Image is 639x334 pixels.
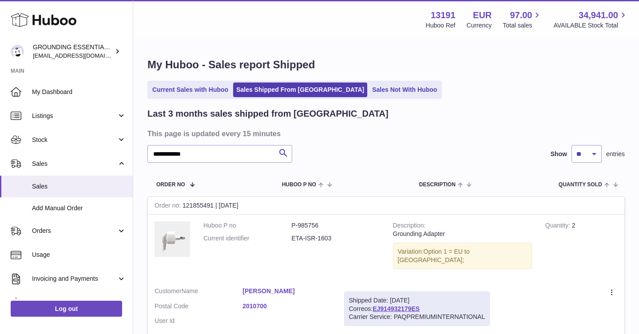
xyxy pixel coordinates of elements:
[242,302,330,310] a: 2010700
[373,305,420,312] a: EJ914932179ES
[291,221,379,230] dd: P-985756
[32,182,126,191] span: Sales
[32,88,126,96] span: My Dashboard
[426,21,456,30] div: Huboo Ref
[349,296,485,305] div: Shipped Date: [DATE]
[393,230,532,238] div: Grounding Adapter
[155,287,242,298] dt: Name
[147,129,623,138] h3: This page is updated every 15 minutes
[32,136,117,144] span: Stock
[503,9,542,30] a: 97.00 Total sales
[579,9,618,21] span: 34,941.00
[155,317,242,325] dt: User Id
[606,150,625,158] span: entries
[242,287,330,295] a: [PERSON_NAME]
[203,221,291,230] dt: Huboo P no
[233,83,367,97] a: Sales Shipped From [GEOGRAPHIC_DATA]
[33,43,113,60] div: GROUNDING ESSENTIALS INTERNATIONAL SLU
[431,9,456,21] strong: 13191
[349,313,485,321] div: Carrier Service: PAQPREMIUMINTERNATIONAL
[33,52,131,59] span: [EMAIL_ADDRESS][DOMAIN_NAME]
[32,227,117,235] span: Orders
[551,150,567,158] label: Show
[419,182,456,188] span: Description
[32,251,126,259] span: Usage
[291,234,379,243] dd: ETA-ISR-1603
[32,112,117,120] span: Listings
[539,215,624,280] td: 2
[156,182,185,188] span: Order No
[147,58,625,72] h1: My Huboo - Sales report Shipped
[149,83,231,97] a: Current Sales with Huboo
[32,204,126,212] span: Add Manual Order
[155,202,183,211] strong: Order no
[510,9,532,21] span: 97.00
[282,182,316,188] span: Huboo P no
[32,160,117,168] span: Sales
[553,21,628,30] span: AVAILABLE Stock Total
[148,197,624,215] div: 121855491 | [DATE]
[155,302,242,313] dt: Postal Code
[553,9,628,30] a: 34,941.00 AVAILABLE Stock Total
[11,301,122,317] a: Log out
[155,287,182,295] span: Customer
[398,248,470,263] span: Option 1 = EU to [GEOGRAPHIC_DATA];
[155,221,190,257] img: 2_aed135bd-6c55-4d21-905c-c7ea06f9ec1e.jpg
[393,243,532,269] div: Variation:
[467,21,492,30] div: Currency
[393,222,426,231] strong: Description
[559,182,602,188] span: Quantity Sold
[369,83,440,97] a: Sales Not With Huboo
[147,108,389,120] h2: Last 3 months sales shipped from [GEOGRAPHIC_DATA]
[11,45,24,58] img: espenwkopperud@gmail.com
[503,21,542,30] span: Total sales
[32,275,117,283] span: Invoicing and Payments
[545,222,572,231] strong: Quantity
[344,291,490,326] div: Correos:
[473,9,492,21] strong: EUR
[203,234,291,243] dt: Current identifier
